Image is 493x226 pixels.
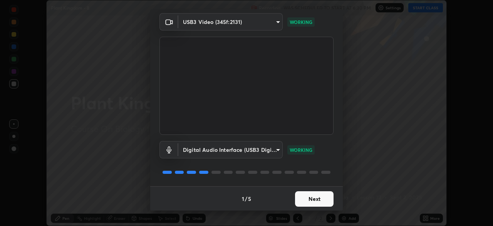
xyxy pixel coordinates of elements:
[178,13,283,31] div: USB3 Video (345f:2131)
[242,195,244,203] h4: 1
[290,146,312,153] p: WORKING
[178,141,283,158] div: USB3 Video (345f:2131)
[290,19,312,25] p: WORKING
[295,191,334,207] button: Next
[245,195,247,203] h4: /
[248,195,251,203] h4: 5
